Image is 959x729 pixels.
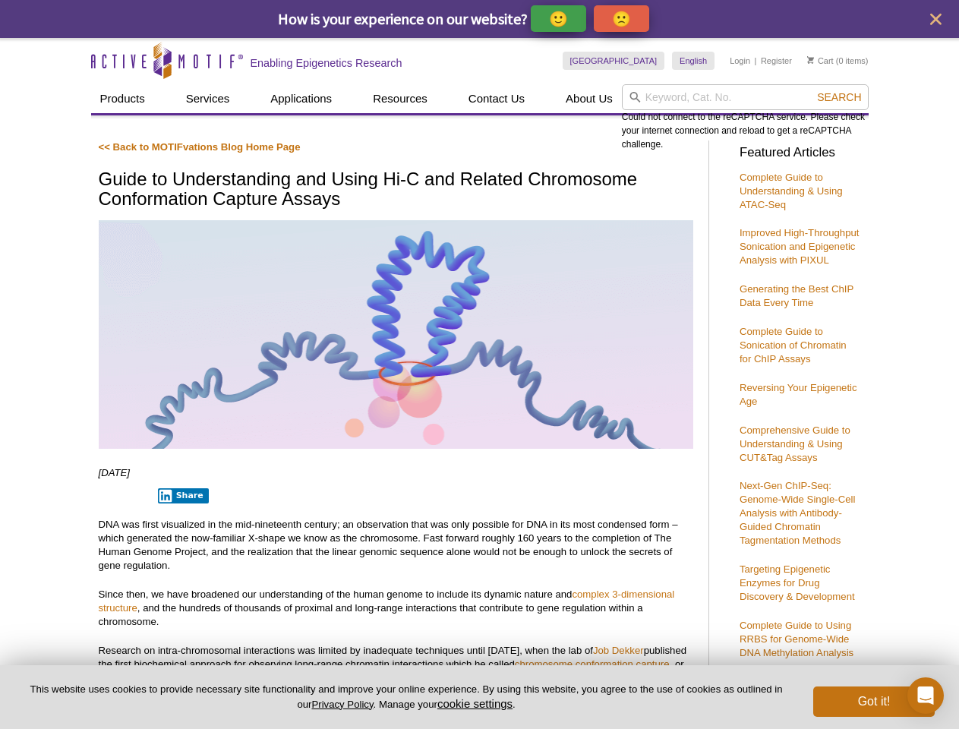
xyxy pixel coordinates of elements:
span: Search [817,91,861,103]
button: Share [158,488,209,503]
a: Cart [807,55,834,66]
em: [DATE] [99,467,131,478]
div: Open Intercom Messenger [907,677,944,714]
a: Products [91,84,154,113]
a: Services [177,84,239,113]
a: Job Dekker [593,645,644,656]
p: Research on intra-chromosomal interactions was limited by inadequate techniques until [DATE], whe... [99,644,693,699]
a: Contact Us [459,84,534,113]
li: | [755,52,757,70]
div: Could not connect to the reCAPTCHA service. Please check your internet connection and reload to g... [622,84,869,151]
button: Search [812,90,866,104]
a: chromosome conformation capture [515,658,670,670]
button: cookie settings [437,697,513,710]
a: << Back to MOTIFvations Blog Home Page [99,141,301,153]
h1: Guide to Understanding and Using Hi-C and Related Chromosome Conformation Capture Assays [99,169,693,211]
p: 🙂 [549,9,568,28]
span: How is your experience on our website? [278,9,528,28]
img: Your Cart [807,56,814,64]
h3: Featured Articles [740,147,861,159]
a: Resources [364,84,437,113]
p: This website uses cookies to provide necessary site functionality and improve your online experie... [24,683,788,712]
p: 🙁 [612,9,631,28]
button: close [926,10,945,29]
a: Applications [261,84,341,113]
a: Complete Guide to Sonication of Chromatin for ChIP Assays [740,326,847,364]
iframe: X Post Button [99,488,148,503]
input: Keyword, Cat. No. [622,84,869,110]
a: About Us [557,84,622,113]
a: Reversing Your Epigenetic Age [740,382,857,407]
a: [GEOGRAPHIC_DATA] [563,52,665,70]
a: Complete Guide to Using RRBS for Genome-Wide DNA Methylation Analysis [740,620,853,658]
a: Register [761,55,792,66]
a: Privacy Policy [311,699,373,710]
a: English [672,52,715,70]
button: Got it! [813,686,935,717]
a: Comprehensive Guide to Understanding & Using CUT&Tag Assays [740,424,850,463]
a: Generating the Best ChIP Data Every Time [740,283,853,308]
a: Login [730,55,750,66]
li: (0 items) [807,52,869,70]
h2: Enabling Epigenetics Research [251,56,402,70]
a: Next-Gen ChIP-Seq: Genome-Wide Single-Cell Analysis with Antibody-Guided Chromatin Tagmentation M... [740,480,855,546]
a: Complete Guide to Understanding & Using ATAC-Seq [740,172,843,210]
img: Hi-C [99,220,693,449]
a: Targeting Epigenetic Enzymes for Drug Discovery & Development [740,563,855,602]
p: DNA was first visualized in the mid-nineteenth century; an observation that was only possible for... [99,518,693,573]
a: Improved High-Throughput Sonication and Epigenetic Analysis with PIXUL [740,227,860,266]
p: Since then, we have broadened our understanding of the human genome to include its dynamic nature... [99,588,693,629]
